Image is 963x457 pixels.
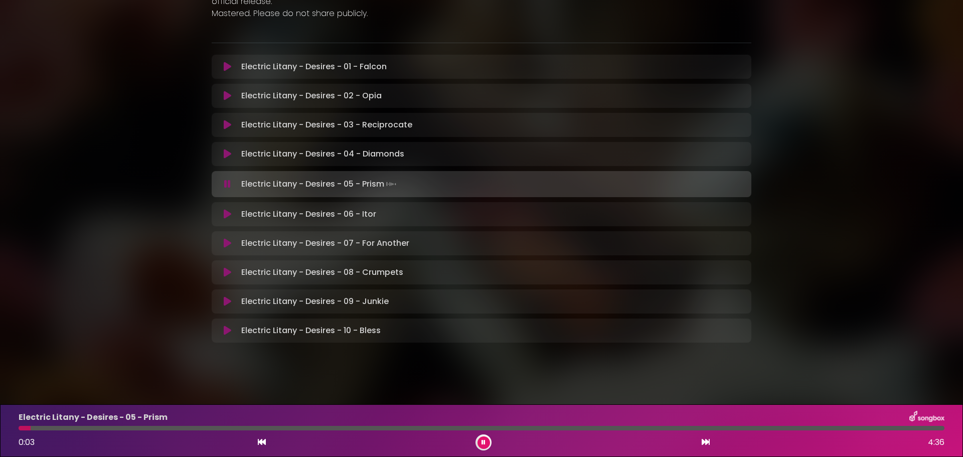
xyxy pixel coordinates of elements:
p: Electric Litany - Desires - 05 - Prism [241,177,398,191]
p: Electric Litany - Desires - 02 - Opia [241,90,382,102]
p: Electric Litany - Desires - 09 - Junkie [241,295,389,308]
p: Electric Litany - Desires - 06 - Itor [241,208,376,220]
p: Electric Litany - Desires - 01 - Falcon [241,61,387,73]
p: Electric Litany - Desires - 10 - Bless [241,325,381,337]
p: Electric Litany - Desires - 04 - Diamonds [241,148,404,160]
p: Electric Litany - Desires - 07 - For Another [241,237,409,249]
img: waveform4.gif [384,177,398,191]
p: Electric Litany - Desires - 08 - Crumpets [241,266,403,278]
p: Mastered. Please do not share publicly. [212,8,751,20]
p: Electric Litany - Desires - 03 - Reciprocate [241,119,412,131]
